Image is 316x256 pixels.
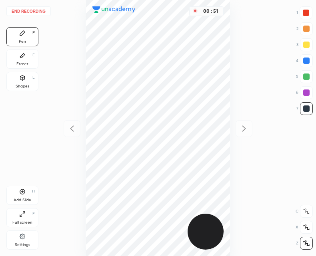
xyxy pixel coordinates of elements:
div: 1 [296,6,312,19]
div: 5 [296,70,313,83]
div: L [32,75,35,79]
div: Settings [15,243,30,247]
div: Eraser [16,62,28,66]
div: P [32,31,35,35]
div: Full screen [12,220,32,224]
div: 6 [296,86,313,99]
div: Add Slide [14,198,31,202]
div: H [32,189,35,193]
button: End recording [6,6,51,16]
div: 4 [296,54,313,67]
div: 3 [296,38,313,51]
div: X [296,221,313,234]
div: 2 [296,22,313,35]
div: E [32,53,35,57]
div: Shapes [16,84,29,88]
img: logo.38c385cc.svg [92,6,136,13]
div: C [296,205,313,218]
div: Pen [19,40,26,44]
div: Z [296,237,313,250]
div: F [32,212,35,216]
div: 7 [296,102,313,115]
div: 00 : 51 [201,8,220,14]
